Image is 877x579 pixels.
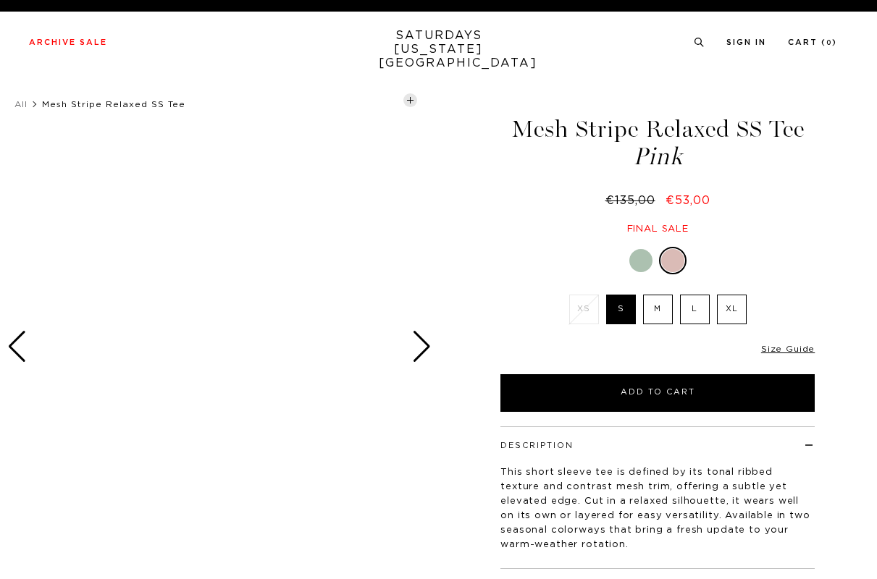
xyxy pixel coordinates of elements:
button: Add to Cart [500,374,815,412]
a: Size Guide [761,345,815,353]
div: Final sale [498,223,817,235]
div: Next slide [412,331,432,363]
button: Description [500,441,574,449]
span: Mesh Stripe Relaxed SS Tee [42,100,185,109]
label: L [680,295,710,324]
span: €53,00 [666,195,710,206]
del: €135,00 [605,195,661,206]
a: Cart (0) [788,38,837,46]
label: S [606,295,636,324]
a: SATURDAYS[US_STATE][GEOGRAPHIC_DATA] [379,29,498,70]
label: M [643,295,673,324]
div: Previous slide [7,331,27,363]
p: This short sleeve tee is defined by its tonal ribbed texture and contrast mesh trim, offering a s... [500,465,815,552]
a: Archive Sale [29,38,107,46]
label: XL [717,295,747,324]
span: Pink [498,145,817,169]
small: 0 [826,40,832,46]
a: All [14,100,28,109]
a: Sign In [726,38,766,46]
h1: Mesh Stripe Relaxed SS Tee [498,117,817,169]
